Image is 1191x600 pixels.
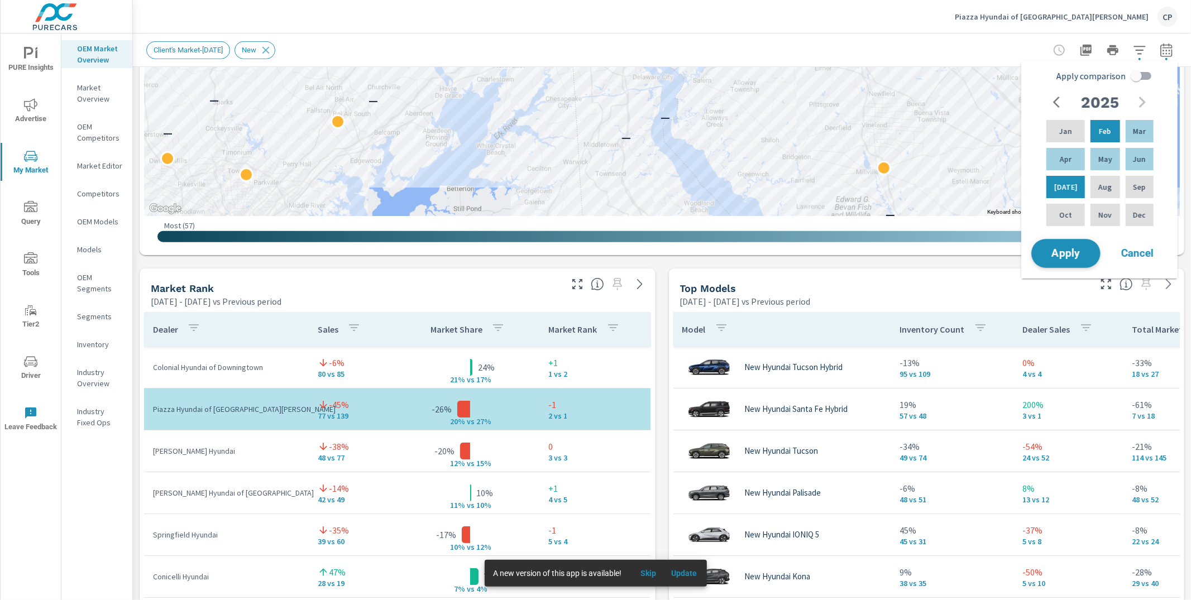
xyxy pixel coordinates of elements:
[1023,495,1115,504] p: 13 vs 12
[900,440,1005,453] p: -34%
[1133,209,1146,220] p: Dec
[745,446,819,456] p: New Hyundai Tucson
[1128,39,1151,61] button: Apply Filters
[745,404,848,414] p: New Hyundai Santa Fe Hybrid
[329,565,346,579] p: 47%
[900,482,1005,495] p: -6%
[478,361,495,374] p: 24%
[900,565,1005,579] p: 9%
[77,43,123,65] p: OEM Market Overview
[61,403,132,431] div: Industry Fixed Ops
[77,188,123,199] p: Competitors
[318,495,391,504] p: 42 vs 49
[680,282,736,294] h5: Top Models
[61,213,132,230] div: OEM Models
[329,482,349,495] p: -14%
[1023,369,1115,378] p: 4 vs 4
[900,411,1005,420] p: 57 vs 48
[682,324,706,335] p: Model
[77,160,123,171] p: Market Editor
[568,275,586,293] button: Make Fullscreen
[4,98,58,126] span: Advertise
[955,12,1149,22] p: Piazza Hyundai of [GEOGRAPHIC_DATA][PERSON_NAME]
[4,406,58,434] span: Leave Feedback
[549,398,642,411] p: -1
[680,295,811,308] p: [DATE] - [DATE] vs Previous period
[631,275,649,293] a: See more details in report
[900,524,1005,537] p: 45%
[1133,181,1146,193] p: Sep
[1,33,61,444] div: nav menu
[147,201,184,216] img: Google
[1075,39,1097,61] button: "Export Report to PDF"
[235,41,275,59] div: New
[436,528,456,541] p: -17%
[1097,275,1115,293] button: Make Fullscreen
[471,459,498,469] p: s 15%
[687,392,731,426] img: glamour
[549,440,642,453] p: 0
[609,275,626,293] span: Select a preset date range to save this widget
[147,201,184,216] a: Open this area in Google Maps (opens a new window)
[687,518,731,551] img: glamour
[1059,126,1072,137] p: Jan
[1031,239,1101,268] button: Apply
[671,568,698,578] span: Update
[4,355,58,382] span: Driver
[442,459,471,469] p: 12% v
[318,579,391,588] p: 28 vs 19
[900,356,1005,369] p: -13%
[1056,69,1126,83] span: Apply comparison
[660,111,669,124] p: —
[621,131,631,144] p: —
[1133,126,1146,137] p: Mar
[1115,248,1160,258] span: Cancel
[471,501,498,511] p: s 10%
[745,362,843,372] p: New Hyundai Tucson Hybrid
[471,375,498,385] p: s 17%
[900,369,1005,378] p: 95 vs 109
[900,324,965,335] p: Inventory Count
[471,584,498,594] p: s 4%
[1023,398,1115,411] p: 200%
[635,568,662,578] span: Skip
[687,476,731,510] img: glamour
[431,324,482,335] p: Market Share
[77,82,123,104] p: Market Overview
[1023,537,1115,546] p: 5 vs 8
[61,336,132,353] div: Inventory
[1060,153,1072,165] p: Apr
[77,311,123,322] p: Segments
[549,453,642,462] p: 3 vs 3
[1081,93,1119,112] h2: 2025
[153,445,300,457] p: [PERSON_NAME] Hyundai
[318,324,338,335] p: Sales
[164,220,195,231] p: Most ( 57 )
[147,46,229,54] span: Client's Market-[DATE]
[77,367,123,389] p: Industry Overview
[442,543,471,553] p: 10% v
[61,185,132,202] div: Competitors
[1102,39,1124,61] button: Print Report
[318,369,391,378] p: 80 vs 85
[1023,440,1115,453] p: -54%
[667,564,702,582] button: Update
[61,40,132,68] div: OEM Market Overview
[549,495,642,504] p: 4 vs 5
[61,118,132,146] div: OEM Competitors
[1023,565,1115,579] p: -50%
[1023,482,1115,495] p: 8%
[900,398,1005,411] p: 19%
[77,272,123,294] p: OEM Segments
[900,453,1005,462] p: 49 vs 74
[1023,453,1115,462] p: 24 vs 52
[318,537,391,546] p: 39 vs 60
[1098,153,1112,165] p: May
[442,375,471,385] p: 21% v
[368,94,377,107] p: —
[549,524,642,537] p: -1
[1137,275,1155,293] span: Select a preset date range to save this widget
[1023,411,1115,420] p: 3 vs 1
[549,537,642,546] p: 5 vs 4
[477,486,494,500] p: 10%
